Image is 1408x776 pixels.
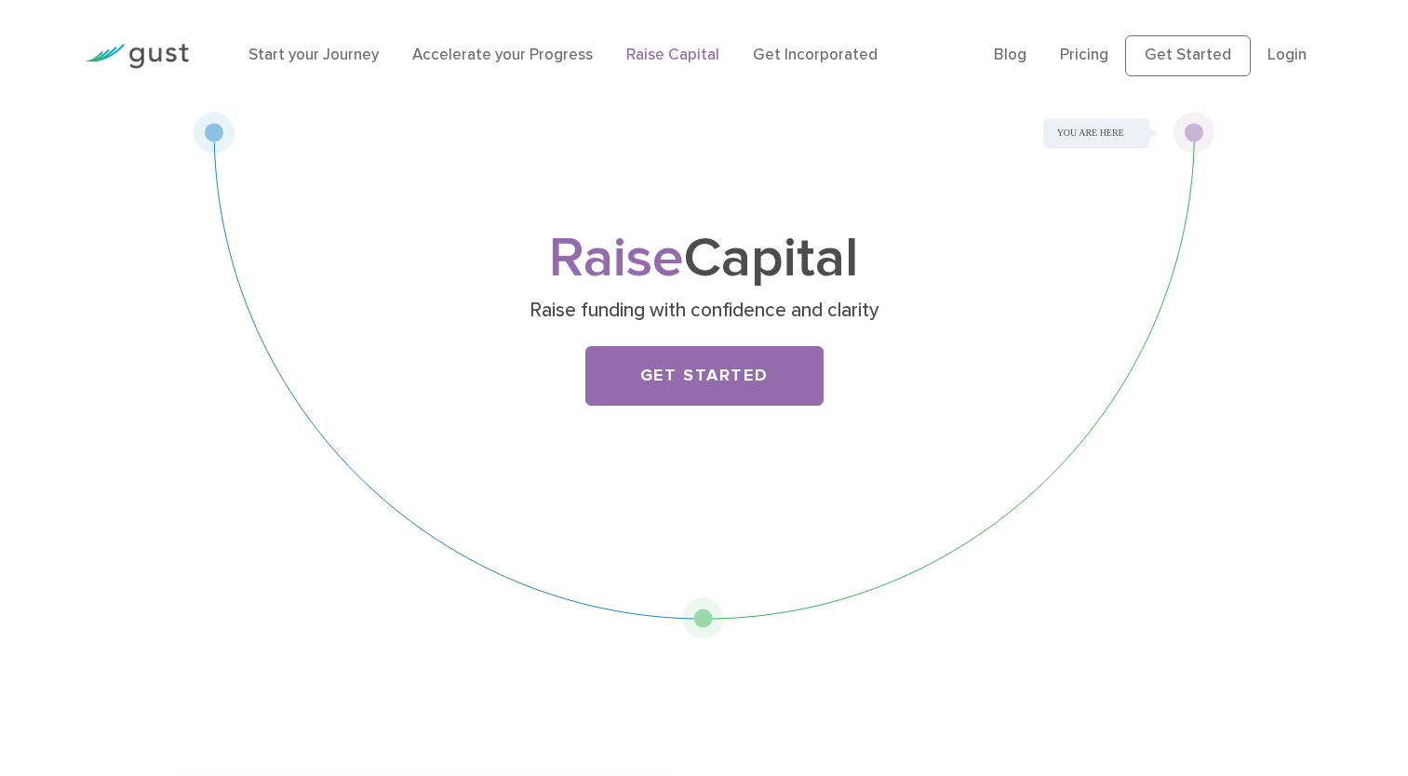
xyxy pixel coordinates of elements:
a: Pricing [1060,46,1108,64]
img: Gust Logo [85,44,189,69]
a: Get Started [585,346,824,406]
a: Start your Journey [248,46,379,64]
span: Raise [549,225,684,291]
a: Get Incorporated [753,46,878,64]
a: Login [1267,46,1307,64]
a: Get Started [1125,35,1251,76]
a: Blog [994,46,1026,64]
p: Raise funding with confidence and clarity [343,298,1065,324]
a: Raise Capital [626,46,719,64]
a: Accelerate your Progress [412,46,593,64]
h1: Capital [337,234,1072,285]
